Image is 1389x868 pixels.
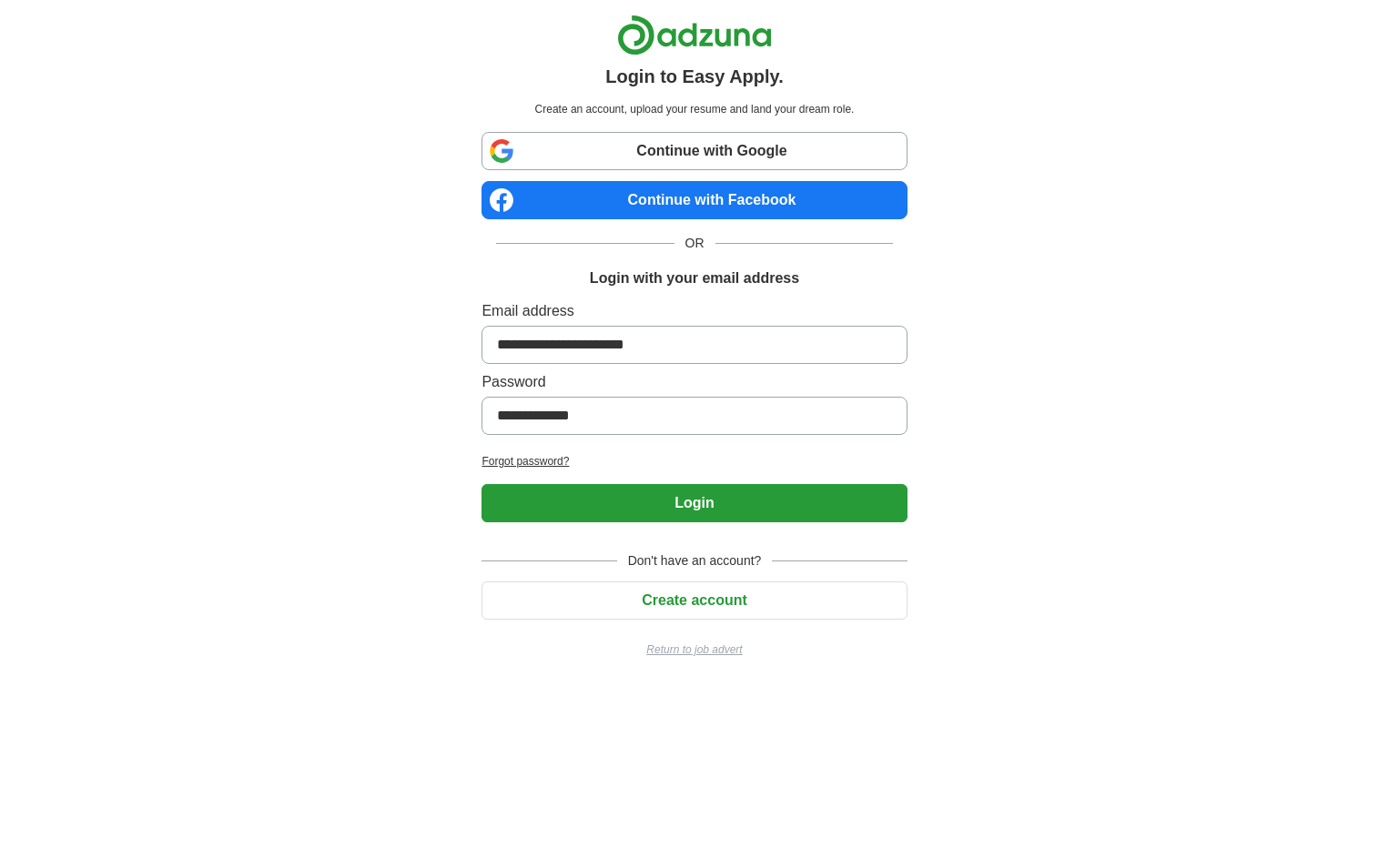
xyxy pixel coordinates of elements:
label: Email address [482,300,907,322]
a: Continue with Facebook [482,181,907,219]
a: Create account [482,592,907,608]
h1: Login with your email address [590,267,799,289]
p: Create an account, upload your resume and land your dream role. [485,101,903,117]
label: Password [482,371,907,393]
button: Create account [482,581,907,620]
span: Don't have an account? [617,551,773,570]
a: Return to job advert [482,641,907,658]
a: Continue with Google [482,132,907,170]
h1: Login to Easy Apply. [605,63,784,90]
img: Adzuna logo [617,15,772,56]
button: Login [482,484,907,522]
a: Forgot password? [482,453,907,469]
span: OR [674,234,715,253]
